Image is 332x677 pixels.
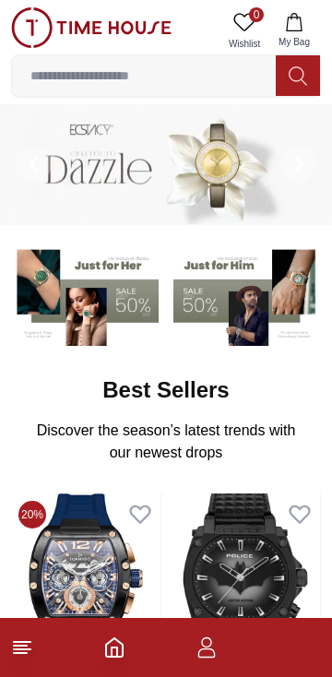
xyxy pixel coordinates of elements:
[267,7,321,54] button: My Bag
[102,375,229,405] h2: Best Sellers
[221,7,267,54] a: 0Wishlist
[271,35,317,49] span: My Bag
[249,7,264,22] span: 0
[173,243,321,346] img: Men's Watches Banner
[26,420,306,464] p: Discover the season’s latest trends with our newest drops
[11,7,172,48] img: ...
[221,37,267,51] span: Wishlist
[11,243,159,346] img: Women's Watches Banner
[103,636,125,659] a: Home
